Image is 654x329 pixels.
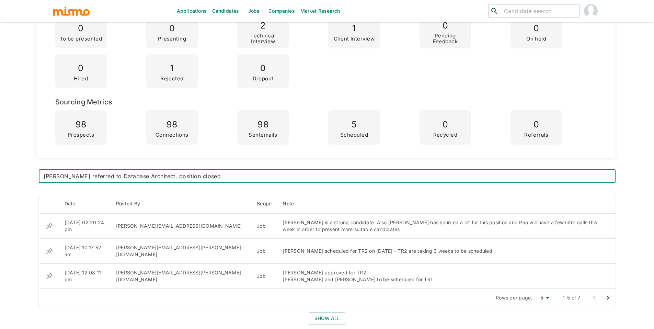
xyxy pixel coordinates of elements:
img: Paola Pacheco [584,4,598,18]
p: Connections [156,132,188,138]
p: Prospects [68,132,94,138]
p: 1 [160,61,184,76]
p: 0 [526,21,546,36]
div: [PERSON_NAME] is a strong candidate. Also [PERSON_NAME] has sourced a lot for this position and P... [283,219,599,233]
th: Scope [251,194,277,214]
td: Job [251,214,277,239]
p: 0 [253,61,274,76]
p: Rows per page: [496,294,532,301]
img: logo [53,6,90,16]
p: 0 [158,21,186,36]
td: [DATE] 02:20:24 pm [59,214,111,239]
p: Technical Interview [240,33,286,44]
td: [DATE] 12:08:11 pm [59,264,111,289]
div: [PERSON_NAME] approved for TR2 [PERSON_NAME] and [PERSON_NAME] to be scheduled for TR1 [283,269,599,283]
p: Rejected [160,76,184,82]
p: 0 [74,61,88,76]
button: Show all [309,312,345,325]
p: 0 [422,18,468,33]
th: Date [59,194,111,214]
th: Note [277,194,604,214]
p: 0 [524,117,548,132]
p: 98 [68,117,94,132]
table: enhanced table [39,194,616,289]
p: Referrals [524,132,548,138]
td: [PERSON_NAME][EMAIL_ADDRESS][PERSON_NAME][DOMAIN_NAME] [111,264,251,289]
p: Client Interview [334,36,375,42]
textarea: [PERSON_NAME] referred to Database Architect, position closed [44,172,611,180]
p: 2 [240,18,286,33]
p: 0 [60,21,102,36]
p: 98 [249,117,277,132]
p: Presenting [158,36,186,42]
p: 1 [334,21,375,36]
button: Go to next page [601,291,615,305]
p: Hired [74,76,88,82]
p: To be presented [60,36,102,42]
input: Candidate search [501,6,577,16]
p: On hold [526,36,546,42]
p: Dropout [253,76,274,82]
td: [DATE] 10:17:52 am [59,239,111,264]
p: 5 [340,117,368,132]
p: 0 [433,117,458,132]
p: Pending Feedback [422,33,468,44]
h6: Sourcing Metrics [55,97,596,107]
div: [PERSON_NAME] scheduled for TR2 on [DATE] - TR2 are taking 3 weeks to be scheduled. [283,248,599,254]
td: Job [251,239,277,264]
div: 5 [535,293,552,303]
th: Posted By [111,194,251,214]
p: 1–5 of 7 [563,294,581,301]
p: Sentemails [249,132,277,138]
p: 98 [156,117,188,132]
td: [PERSON_NAME][EMAIL_ADDRESS][DOMAIN_NAME] [111,214,251,239]
p: Recycled [433,132,458,138]
td: Job [251,264,277,289]
td: [PERSON_NAME][EMAIL_ADDRESS][PERSON_NAME][DOMAIN_NAME] [111,239,251,264]
p: Scheduled [340,132,368,138]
